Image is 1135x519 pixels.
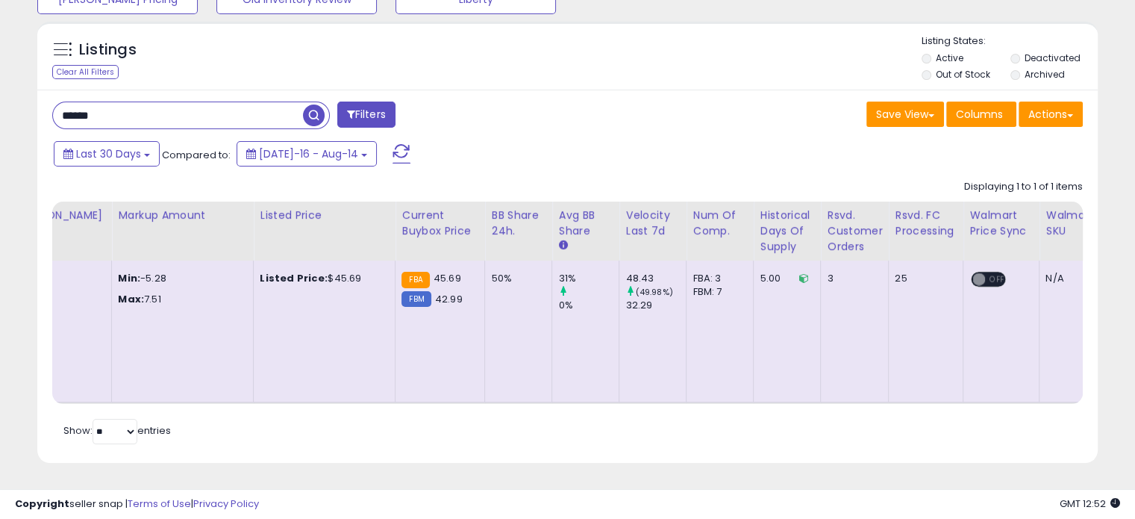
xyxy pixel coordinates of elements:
[895,272,951,285] div: 25
[63,423,171,438] span: Show: entries
[118,293,242,306] p: 7.51
[692,272,742,285] div: FBA: 3
[401,272,429,288] small: FBA
[956,107,1003,122] span: Columns
[337,102,395,128] button: Filters
[985,273,1009,286] span: OFF
[964,180,1083,194] div: Displaying 1 to 1 of 1 items
[866,102,944,127] button: Save View
[54,141,160,167] button: Last 30 Days
[946,102,1016,127] button: Columns
[558,272,619,285] div: 31%
[260,271,328,285] b: Listed Price:
[625,208,680,239] div: Velocity Last 7d
[491,208,545,239] div: BB Share 24h.
[259,146,358,161] span: [DATE]-16 - Aug-14
[237,141,377,167] button: [DATE]-16 - Aug-14
[625,299,686,312] div: 32.29
[128,497,191,511] a: Terms of Use
[558,299,619,312] div: 0%
[969,208,1033,239] div: Walmart Price Sync
[827,272,877,285] div: 3
[1024,68,1064,81] label: Archived
[558,208,613,239] div: Avg BB Share
[1060,497,1120,511] span: 2025-09-15 12:52 GMT
[118,271,140,285] strong: Min:
[118,208,247,223] div: Markup Amount
[118,292,144,306] strong: Max:
[118,272,242,285] p: -5.28
[760,208,814,255] div: Historical Days Of Supply
[827,208,882,255] div: Rsvd. Customer Orders
[936,52,963,64] label: Active
[162,148,231,162] span: Compared to:
[15,497,259,512] div: seller snap | |
[922,34,1098,49] p: Listing States:
[401,291,431,307] small: FBM
[760,272,809,285] div: 5.00
[16,208,105,223] div: [PERSON_NAME]
[491,272,540,285] div: 50%
[1045,272,1088,285] div: N/A
[260,272,384,285] div: $45.69
[692,285,742,299] div: FBM: 7
[625,272,686,285] div: 48.43
[193,497,259,511] a: Privacy Policy
[79,40,137,60] h5: Listings
[692,208,747,239] div: Num of Comp.
[895,208,957,239] div: Rsvd. FC Processing
[76,146,141,161] span: Last 30 Days
[558,239,567,252] small: Avg BB Share.
[1019,102,1083,127] button: Actions
[260,208,389,223] div: Listed Price
[1024,52,1080,64] label: Deactivated
[1045,208,1093,239] div: Walmart SKU
[434,271,461,285] span: 45.69
[936,68,990,81] label: Out of Stock
[636,286,673,298] small: (49.98%)
[435,292,463,306] span: 42.99
[401,208,478,239] div: Current Buybox Price
[15,497,69,511] strong: Copyright
[52,65,119,79] div: Clear All Filters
